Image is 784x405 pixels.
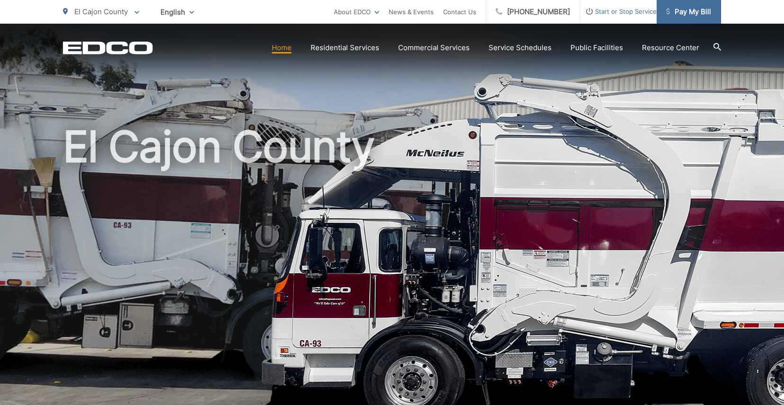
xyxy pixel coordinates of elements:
a: EDCD logo. Return to the homepage. [63,41,153,54]
a: About EDCO [334,6,379,18]
a: Commercial Services [398,42,470,53]
span: El Cajon County [74,7,128,16]
a: News & Events [389,6,434,18]
a: Home [272,42,292,53]
a: Public Facilities [570,42,623,53]
span: Pay My Bill [666,6,711,18]
span: English [153,4,201,20]
a: Contact Us [443,6,476,18]
a: Resource Center [642,42,699,53]
a: Service Schedules [489,42,552,53]
a: Residential Services [311,42,379,53]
